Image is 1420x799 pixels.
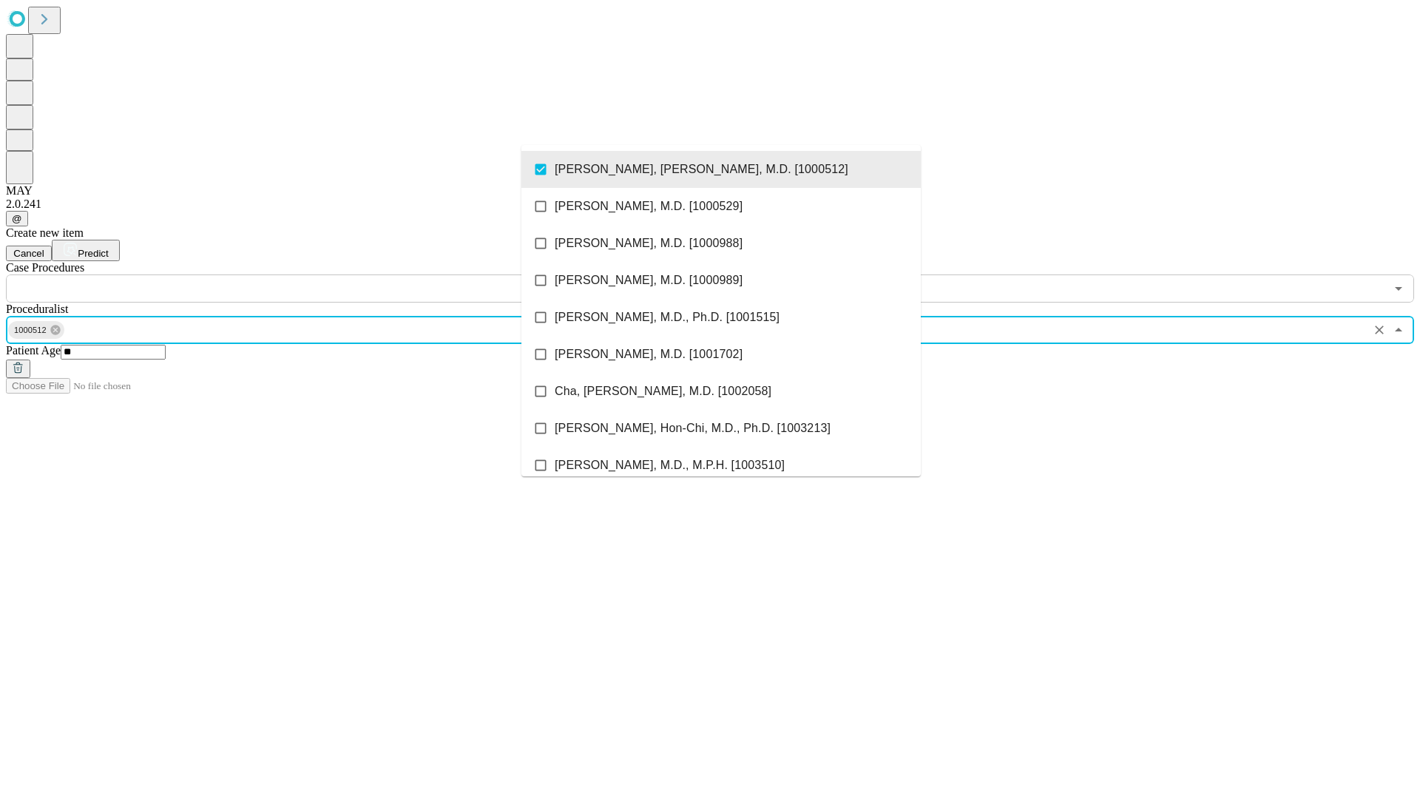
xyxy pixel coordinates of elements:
[6,303,68,315] span: Proceduralist
[6,184,1414,198] div: MAY
[555,382,771,400] span: Cha, [PERSON_NAME], M.D. [1002058]
[1388,320,1409,340] button: Close
[6,261,84,274] span: Scheduled Procedure
[6,226,84,239] span: Create new item
[555,419,831,437] span: [PERSON_NAME], Hon-Chi, M.D., Ph.D. [1003213]
[555,235,743,252] span: [PERSON_NAME], M.D. [1000988]
[555,198,743,215] span: [PERSON_NAME], M.D. [1000529]
[8,321,64,339] div: 1000512
[555,272,743,289] span: [PERSON_NAME], M.D. [1000989]
[6,246,52,261] button: Cancel
[8,322,53,339] span: 1000512
[555,345,743,363] span: [PERSON_NAME], M.D. [1001702]
[6,344,61,357] span: Patient Age
[12,213,22,224] span: @
[78,248,108,259] span: Predict
[555,161,848,178] span: [PERSON_NAME], [PERSON_NAME], M.D. [1000512]
[1388,278,1409,299] button: Open
[13,248,44,259] span: Cancel
[555,309,780,326] span: [PERSON_NAME], M.D., Ph.D. [1001515]
[6,211,28,226] button: @
[555,456,785,474] span: [PERSON_NAME], M.D., M.P.H. [1003510]
[52,240,120,261] button: Predict
[6,198,1414,211] div: 2.0.241
[1369,320,1390,340] button: Clear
